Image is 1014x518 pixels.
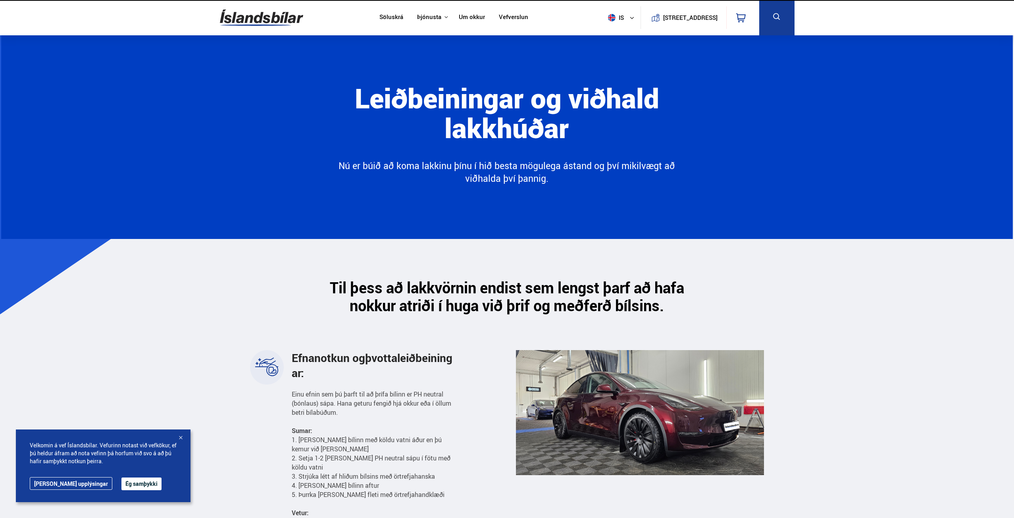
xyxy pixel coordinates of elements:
a: Um okkur [459,13,485,22]
img: 8jzJrJhcPazwCiQI.svg [255,355,279,379]
a: Söluskrá [379,13,403,22]
a: [STREET_ADDRESS] [645,6,722,29]
span: Velkomin á vef Íslandsbílar. Vefurinn notast við vefkökur, ef þú heldur áfram að nota vefinn þá h... [30,441,177,465]
p: Nú er búið að koma lakkinu þínu í hið besta mögulega ástand og því mikilvægt að viðhalda því þannig. [335,160,679,185]
a: Vefverslun [499,13,528,22]
h2: Til þess að lakkvörnin endist sem lengst þarf að hafa nokkur atriði í huga við þrif og meðferð bí... [306,279,708,314]
img: G0Ugv5HjCgRt.svg [220,5,303,31]
span: Efnanotkun og [292,350,452,380]
span: þvottaleiðbeiningar: [292,350,452,380]
strong: Sumar: [292,426,312,435]
img: svg+xml;base64,PHN2ZyB4bWxucz0iaHR0cDovL3d3dy53My5vcmcvMjAwMC9zdmciIHdpZHRoPSI1MTIiIGhlaWdodD0iNT... [608,14,616,21]
img: J-C45_6dE1tMPh9l.png [516,350,764,475]
button: Ég samþykki [121,478,162,490]
strong: Vetur: [292,508,309,517]
a: [PERSON_NAME] upplýsingar [30,477,112,490]
span: is [605,14,625,21]
button: is [605,6,641,29]
button: Þjónusta [417,13,441,21]
h1: Leiðbeiningar og viðhald lakkhúðar [291,83,722,160]
button: [STREET_ADDRESS] [666,14,715,21]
